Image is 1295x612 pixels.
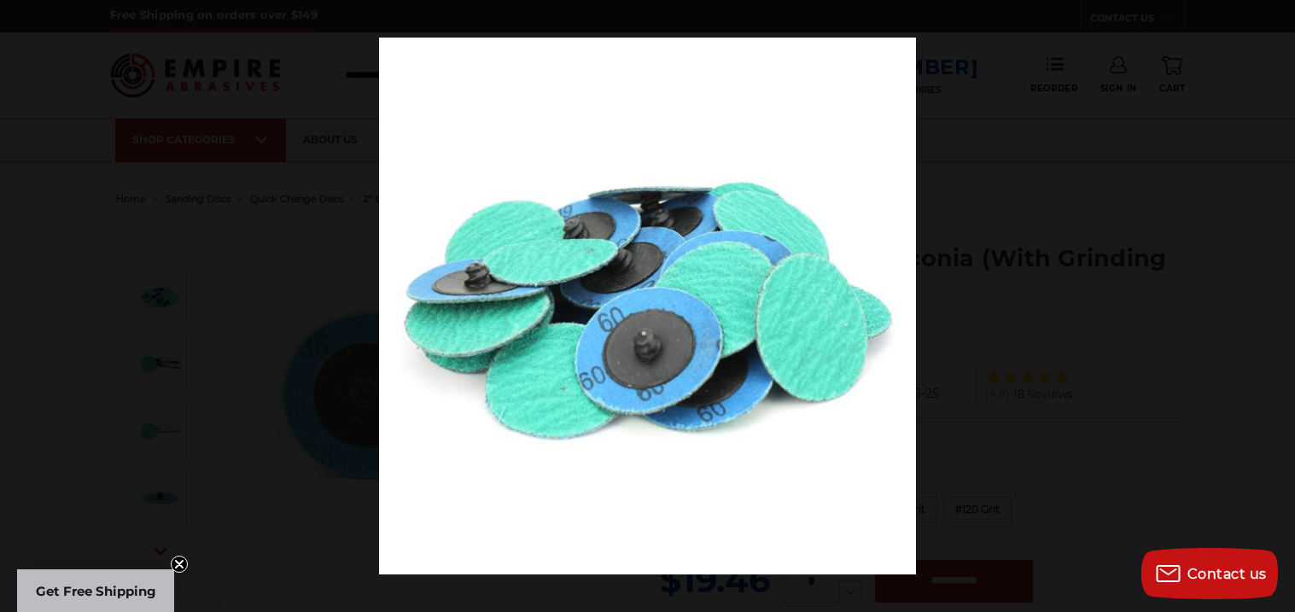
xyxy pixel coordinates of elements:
[17,569,174,612] div: Get Free ShippingClose teaser
[379,38,916,574] img: 2_Inch_Zirconia_Quick_Change_Roloc_Discs_60_Grit__07905.1570197440.jpg
[171,556,188,573] button: Close teaser
[36,583,156,599] span: Get Free Shipping
[1141,548,1278,599] button: Contact us
[1187,566,1267,582] span: Contact us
